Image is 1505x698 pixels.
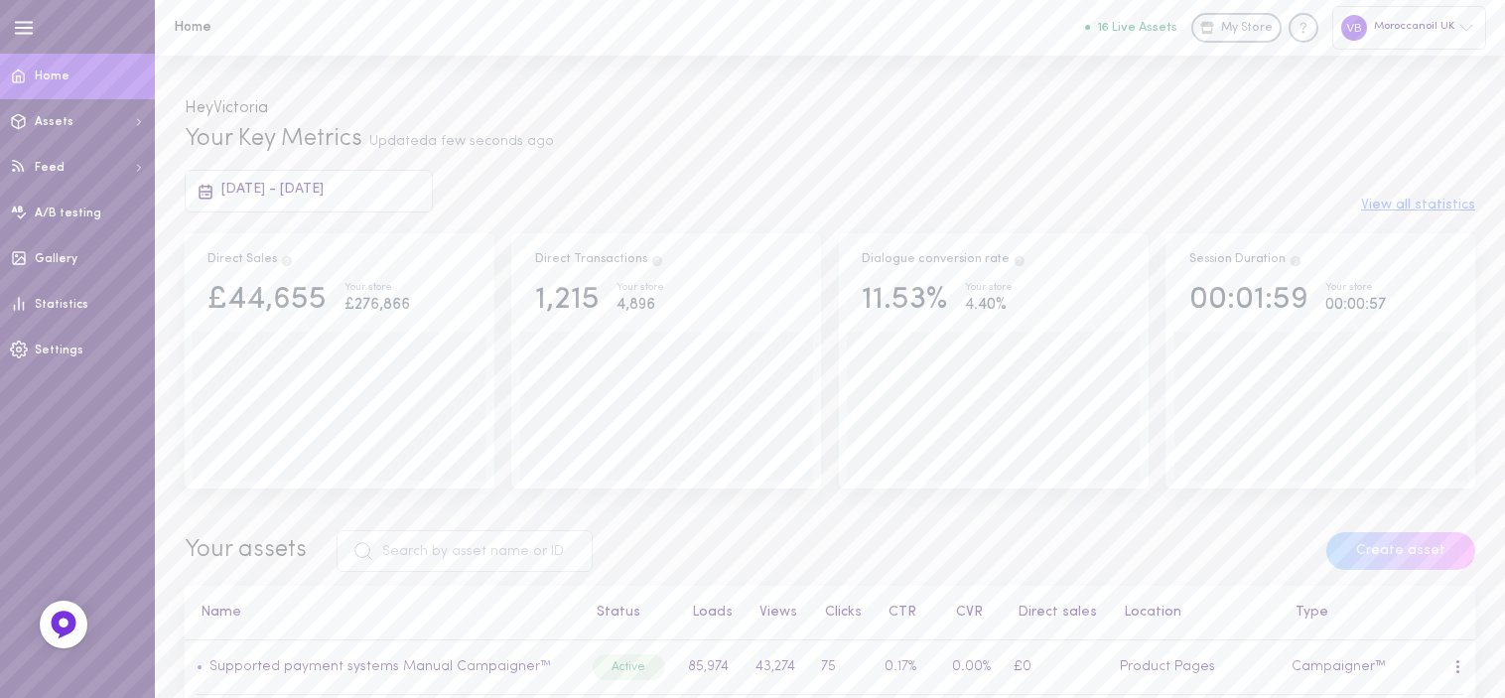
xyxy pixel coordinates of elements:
[1191,13,1282,43] a: My Store
[207,283,327,318] div: £44,655
[535,251,664,269] div: Direct Transactions
[879,606,916,620] button: CTR
[1289,253,1302,265] span: Track how your session duration increase once users engage with your Assets
[35,345,83,356] span: Settings
[207,251,294,269] div: Direct Sales
[35,116,73,128] span: Assets
[1013,253,1026,265] span: The percentage of users who interacted with one of Dialogue`s assets and ended up purchasing in t...
[344,293,410,318] div: £276,866
[1114,606,1181,620] button: Location
[965,283,1013,294] div: Your store
[197,659,203,674] span: •
[280,253,294,265] span: Direct Sales are the result of users clicking on a product and then purchasing the exact same pro...
[1085,21,1191,35] a: 16 Live Assets
[35,162,65,174] span: Feed
[1189,283,1308,318] div: 00:01:59
[185,100,268,116] span: Hey Victoria
[676,640,744,695] td: 85,974
[1221,20,1273,38] span: My Store
[1361,199,1475,212] button: View all statistics
[535,283,600,318] div: 1,215
[1286,606,1328,620] button: Type
[1002,640,1108,695] td: £0
[1085,21,1177,34] button: 16 Live Assets
[616,293,664,318] div: 4,896
[682,606,733,620] button: Loads
[862,251,1026,269] div: Dialogue conversion rate
[744,640,809,695] td: 43,274
[35,70,69,82] span: Home
[815,606,862,620] button: Clicks
[650,253,664,265] span: Total transactions from users who clicked on a product through Dialogue assets, and purchased the...
[965,293,1013,318] div: 4.40%
[1332,6,1486,49] div: Moroccanoil UK
[587,606,640,620] button: Status
[203,659,551,674] a: Supported payment systems Manual Campaigner™
[862,283,947,318] div: 11.53%
[35,299,88,311] span: Statistics
[616,283,664,294] div: Your store
[35,253,77,265] span: Gallery
[369,134,554,149] span: Updated a few seconds ago
[185,538,307,562] span: Your assets
[1289,13,1318,43] div: Knowledge center
[1008,606,1097,620] button: Direct sales
[35,208,101,219] span: A/B testing
[874,640,940,695] td: 0.17%
[1292,659,1386,674] span: Campaigner™
[49,610,78,639] img: Feedback Button
[593,654,665,680] div: Active
[191,606,241,620] button: Name
[810,640,874,695] td: 75
[1325,283,1386,294] div: Your store
[174,20,501,35] h1: Home
[337,530,593,572] input: Search by asset name or ID
[940,640,1002,695] td: 0.00%
[1325,293,1386,318] div: 00:00:57
[1326,532,1475,570] button: Create asset
[344,283,410,294] div: Your store
[750,606,797,620] button: Views
[185,127,362,151] span: Your Key Metrics
[1120,659,1215,674] span: Product Pages
[946,606,983,620] button: CVR
[221,182,324,197] span: [DATE] - [DATE]
[209,659,551,674] a: Supported payment systems Manual Campaigner™
[1189,251,1302,269] div: Session Duration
